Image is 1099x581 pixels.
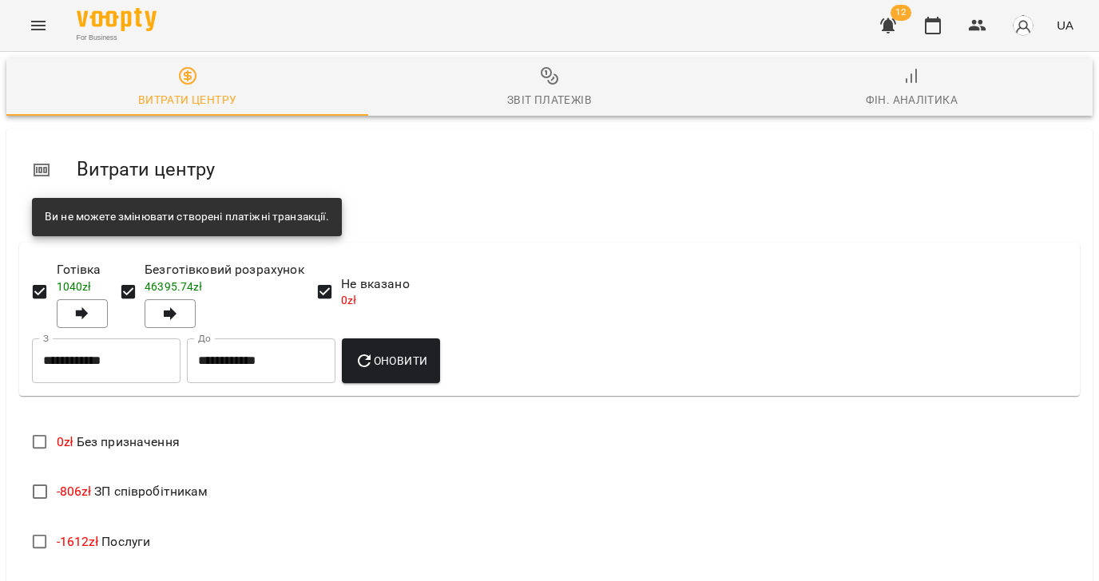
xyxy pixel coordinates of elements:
div: Фін. Аналітика [866,90,958,109]
button: UA [1050,10,1080,40]
span: Без призначення [57,434,180,449]
button: Menu [19,6,58,45]
div: Ви не можете змінювати створені платіжні транзакції. [45,203,329,231]
span: Готівка [57,260,108,279]
span: -806 zł [57,484,91,499]
span: 0 zł [57,434,73,449]
span: ЗП співробітникам [57,484,208,499]
span: UA [1057,17,1073,34]
span: For Business [77,33,157,43]
button: Безготівковий розрахунок46395.74zł [145,299,196,328]
img: avatar_s.png [1012,14,1034,37]
div: Витрати центру [138,90,237,109]
img: Voopty Logo [77,8,157,31]
span: Безготівковий розрахунок [145,260,304,279]
span: -1612 zł [57,534,99,549]
button: Готівка1040zł [57,299,108,328]
span: 46395.74 zł [145,280,202,293]
span: Оновити [355,351,427,370]
h5: Витрати центру [77,157,1067,182]
span: Не вказано [341,275,409,294]
span: 0 zł [341,294,356,306]
span: Послуги [57,534,151,549]
button: Оновити [342,338,440,383]
span: 1040 zł [57,280,91,293]
div: Звіт платежів [507,90,592,109]
span: 12 [891,5,911,21]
